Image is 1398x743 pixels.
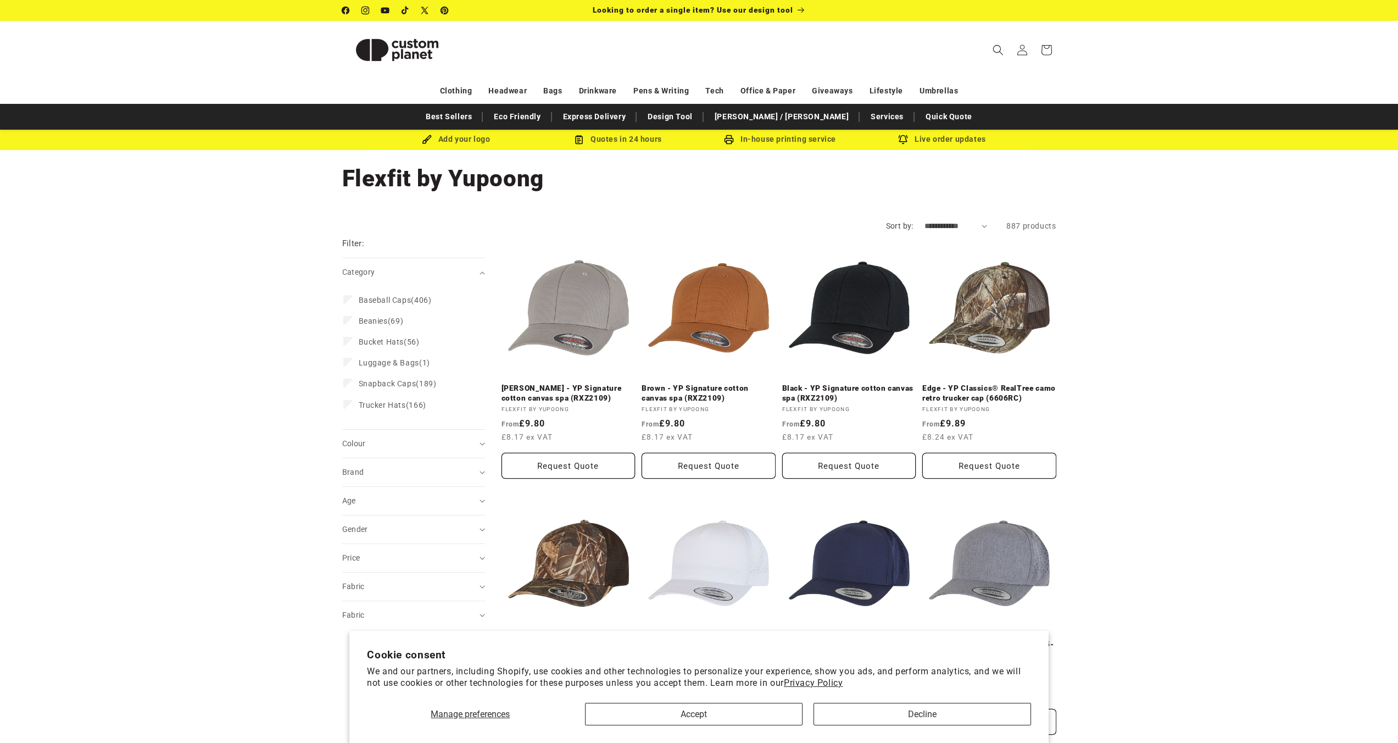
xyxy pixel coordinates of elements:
[359,295,432,305] span: (406)
[422,135,432,145] img: Brush Icon
[342,601,485,629] summary: Fabric (0 selected)
[342,439,366,448] span: Colour
[342,515,485,544] summary: Gender (0 selected)
[865,107,909,126] a: Services
[342,496,356,505] span: Age
[342,582,365,591] span: Fabric
[782,384,916,403] a: Black - YP Signature cotton canvas spa (RXZ2109)
[543,81,562,101] a: Bags
[488,81,527,101] a: Headwear
[558,107,632,126] a: Express Delivery
[359,337,404,346] span: Bucket Hats
[537,132,699,146] div: Quotes in 24 hours
[898,135,908,145] img: Order updates
[431,709,510,719] span: Manage preferences
[861,132,1023,146] div: Live order updates
[359,358,430,368] span: (1)
[585,703,803,725] button: Accept
[359,379,437,389] span: (189)
[359,379,416,388] span: Snapback Caps
[359,317,388,325] span: Beanies
[359,337,420,347] span: (56)
[359,358,419,367] span: Luggage & Bags
[699,132,861,146] div: In-house printing service
[342,25,452,75] img: Custom Planet
[784,678,843,688] a: Privacy Policy
[502,453,636,479] button: Request Quote
[367,703,573,725] button: Manage preferences
[782,453,916,479] button: Request Quote
[342,525,368,534] span: Gender
[420,107,477,126] a: Best Sellers
[338,21,456,79] a: Custom Planet
[359,401,406,409] span: Trucker Hats
[367,666,1031,689] p: We and our partners, including Shopify, use cookies and other technologies to personalize your ex...
[1343,690,1398,743] iframe: Chat Widget
[342,237,365,250] h2: Filter:
[920,107,978,126] a: Quick Quote
[488,107,546,126] a: Eco Friendly
[342,258,485,286] summary: Category (0 selected)
[633,81,689,101] a: Pens & Writing
[342,468,364,476] span: Brand
[709,107,854,126] a: [PERSON_NAME] / [PERSON_NAME]
[920,81,958,101] a: Umbrellas
[642,107,698,126] a: Design Tool
[870,81,903,101] a: Lifestyle
[342,487,485,515] summary: Age (0 selected)
[342,573,485,601] summary: Fabric (0 selected)
[367,648,1031,661] h2: Cookie consent
[812,81,853,101] a: Giveaways
[886,221,914,230] label: Sort by:
[986,38,1010,62] summary: Search
[375,132,537,146] div: Add your logo
[579,81,617,101] a: Drinkware
[740,81,795,101] a: Office & Paper
[642,453,776,479] button: Request Quote
[593,5,793,14] span: Looking to order a single item? Use our design tool
[814,703,1031,725] button: Decline
[342,544,485,572] summary: Price
[705,81,723,101] a: Tech
[359,316,404,326] span: (69)
[342,553,360,562] span: Price
[342,430,485,458] summary: Colour (0 selected)
[342,458,485,486] summary: Brand (0 selected)
[922,384,1056,403] a: Edge - YP Classics® RealTree camo retro trucker cap (6606RC)
[359,400,426,410] span: (166)
[574,135,584,145] img: Order Updates Icon
[922,453,1056,479] button: Request Quote
[502,384,636,403] a: [PERSON_NAME] - YP Signature cotton canvas spa (RXZ2109)
[724,135,734,145] img: In-house printing
[642,384,776,403] a: Brown - YP Signature cotton canvas spa (RXZ2109)
[1006,221,1056,230] span: 887 products
[359,296,411,304] span: Baseball Caps
[342,611,365,619] span: Fabric
[440,81,472,101] a: Clothing
[342,268,375,276] span: Category
[342,164,1056,193] h1: Flexfit by Yupoong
